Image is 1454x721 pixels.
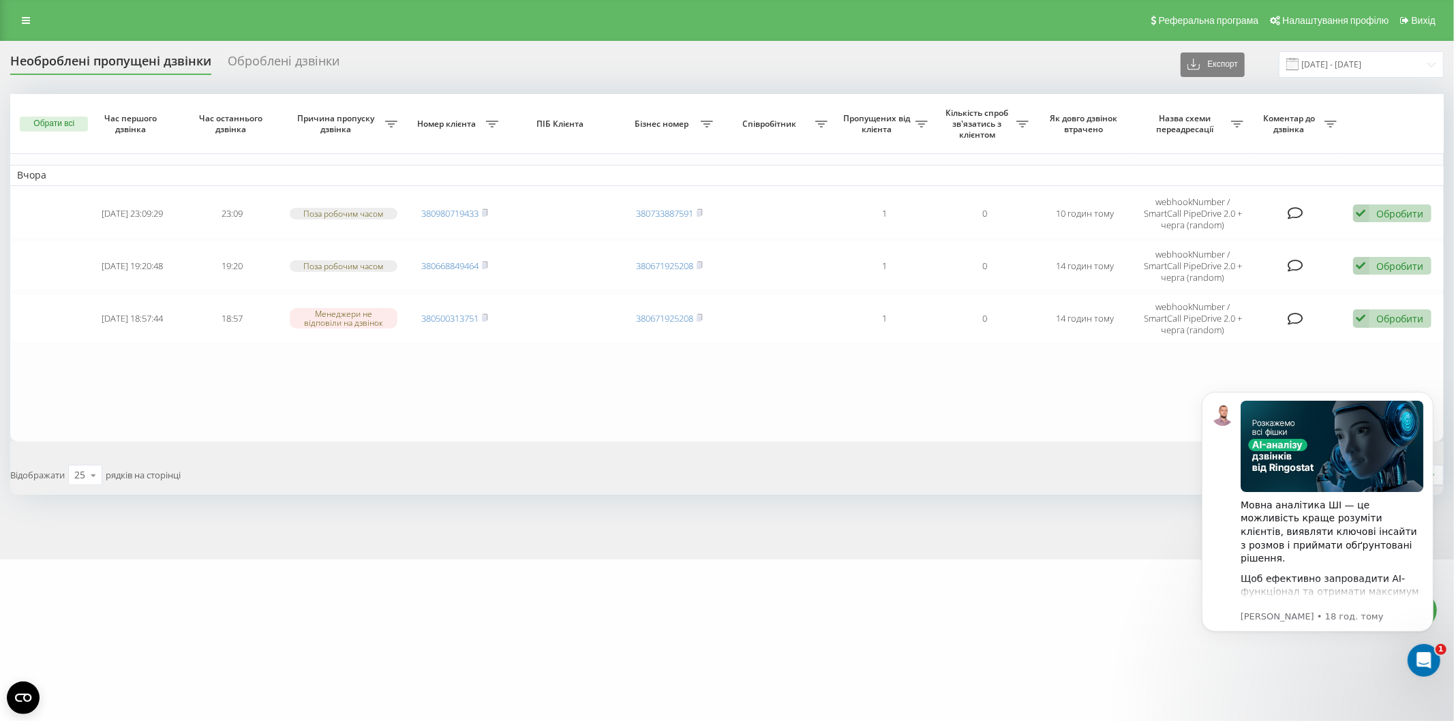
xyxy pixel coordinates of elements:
[935,241,1035,291] td: 0
[74,468,85,482] div: 25
[1377,207,1424,220] div: Обробити
[7,681,40,714] button: Open CMP widget
[1412,15,1436,26] span: Вихід
[421,260,479,272] a: 380668849464
[834,189,935,239] td: 1
[194,113,271,134] span: Час останнього дзвінка
[82,189,182,239] td: [DATE] 23:09:29
[290,113,386,134] span: Причина пропуску дзвінка
[290,260,397,272] div: Поза робочим часом
[941,108,1016,140] span: Кількість спроб зв'язатись з клієнтом
[1159,15,1259,26] span: Реферальна програма
[82,294,182,343] td: [DATE] 18:57:44
[1035,294,1136,343] td: 14 годин тому
[182,294,282,343] td: 18:57
[421,312,479,324] a: 380500313751
[290,308,397,328] div: Менеджери не відповіли на дзвінок
[10,54,211,75] div: Необроблені пропущені дзвінки
[182,189,282,239] td: 23:09
[1035,241,1136,291] td: 14 годин тому
[636,312,693,324] a: 380671925208
[1377,312,1424,325] div: Обробити
[411,119,485,129] span: Номер клієнта
[1181,52,1245,77] button: Експорт
[1257,113,1324,134] span: Коментар до дзвінка
[727,119,815,129] span: Співробітник
[228,54,339,75] div: Оброблені дзвінки
[82,241,182,291] td: [DATE] 19:20:48
[10,469,65,481] span: Відображати
[626,119,701,129] span: Бізнес номер
[1282,15,1389,26] span: Налаштування профілю
[1142,113,1231,134] span: Назва схеми переадресації
[841,113,915,134] span: Пропущених від клієнта
[935,189,1035,239] td: 0
[636,260,693,272] a: 380671925208
[93,113,171,134] span: Час першого дзвінка
[1136,294,1250,343] td: webhookNumber / SmartCall PipeDrive 2.0 + черга (random)
[1136,189,1250,239] td: webhookNumber / SmartCall PipeDrive 2.0 + черга (random)
[636,207,693,219] a: 380733887591
[834,241,935,291] td: 1
[1136,241,1250,291] td: webhookNumber / SmartCall PipeDrive 2.0 + черга (random)
[1035,189,1136,239] td: 10 годин тому
[1046,113,1124,134] span: Як довго дзвінок втрачено
[182,241,282,291] td: 19:20
[1377,260,1424,273] div: Обробити
[20,117,88,132] button: Обрати всі
[106,469,181,481] span: рядків на сторінці
[10,165,1444,185] td: Вчора
[421,207,479,219] a: 380980719433
[834,294,935,343] td: 1
[1436,644,1447,655] span: 1
[290,208,397,219] div: Поза робочим часом
[1408,644,1440,677] iframe: Intercom live chat
[517,119,607,129] span: ПІБ Клієнта
[1181,371,1454,684] iframe: Intercom notifications повідомлення
[935,294,1035,343] td: 0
